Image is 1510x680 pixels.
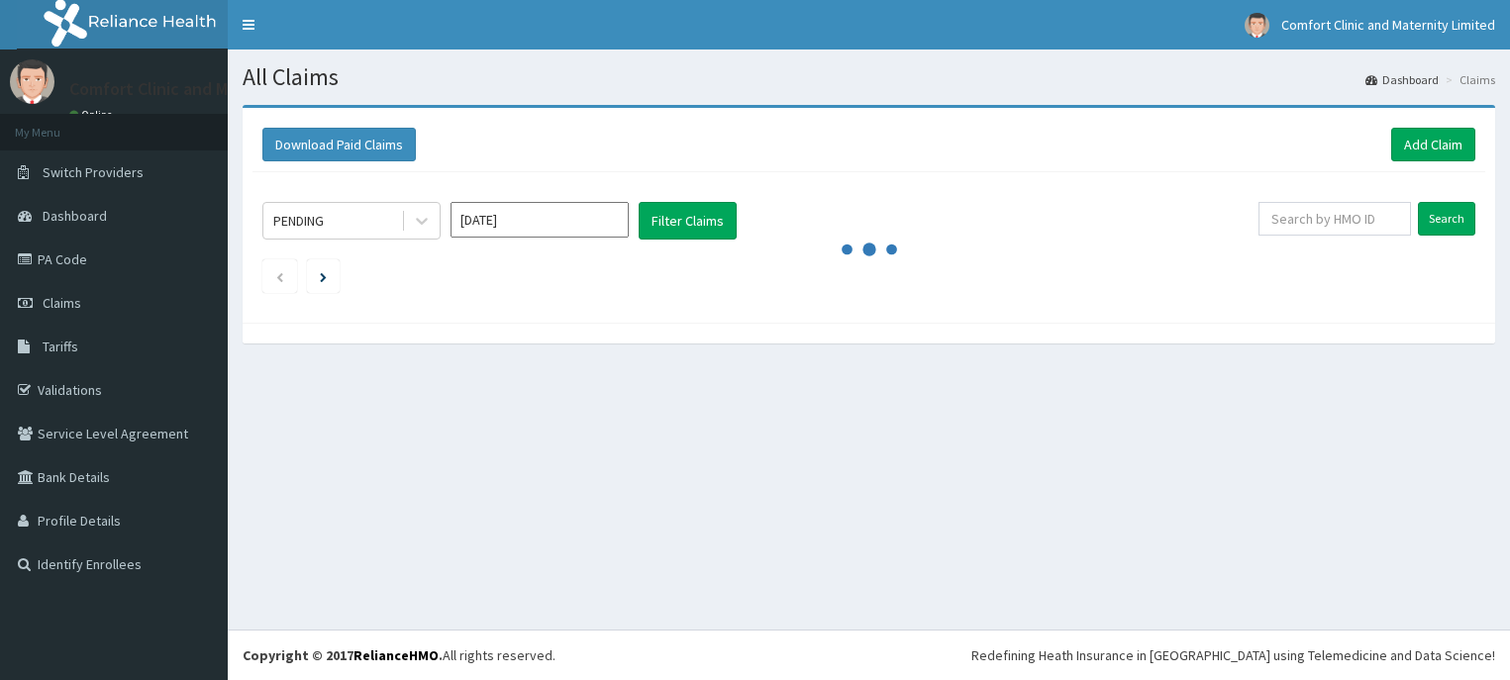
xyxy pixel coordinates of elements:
[228,630,1510,680] footer: All rights reserved.
[69,80,353,98] p: Comfort Clinic and Maternity Limited
[1418,202,1475,236] input: Search
[69,108,117,122] a: Online
[971,645,1495,665] div: Redefining Heath Insurance in [GEOGRAPHIC_DATA] using Telemedicine and Data Science!
[1391,128,1475,161] a: Add Claim
[639,202,737,240] button: Filter Claims
[243,64,1495,90] h1: All Claims
[451,202,629,238] input: Select Month and Year
[275,267,284,285] a: Previous page
[320,267,327,285] a: Next page
[243,646,443,664] strong: Copyright © 2017 .
[353,646,439,664] a: RelianceHMO
[43,207,107,225] span: Dashboard
[1258,202,1411,236] input: Search by HMO ID
[1365,71,1439,88] a: Dashboard
[1281,16,1495,34] span: Comfort Clinic and Maternity Limited
[840,220,899,279] svg: audio-loading
[43,294,81,312] span: Claims
[262,128,416,161] button: Download Paid Claims
[10,59,54,104] img: User Image
[273,211,324,231] div: PENDING
[43,163,144,181] span: Switch Providers
[1441,71,1495,88] li: Claims
[43,338,78,355] span: Tariffs
[1245,13,1269,38] img: User Image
